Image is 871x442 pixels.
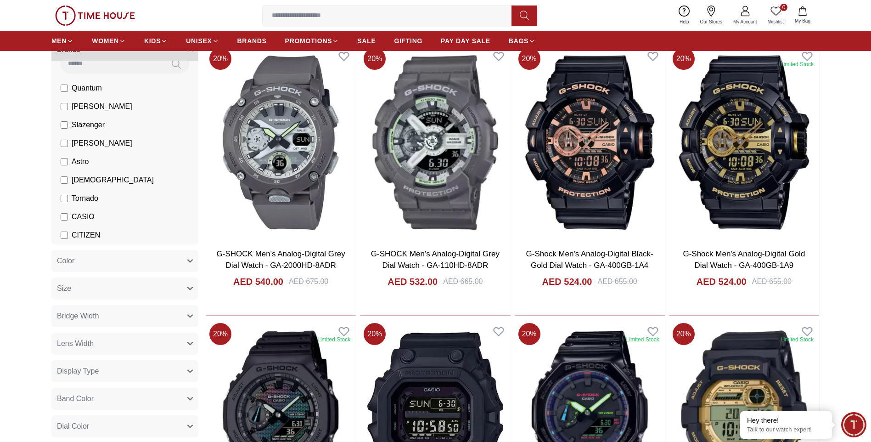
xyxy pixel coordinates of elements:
[237,33,267,49] a: BRANDS
[289,276,328,287] div: AED 675.00
[526,249,653,270] a: G-Shock Men's Analog-Digital Black-Gold Dial Watch - GA-400GB-1A4
[55,6,135,26] img: ...
[518,323,540,345] span: 20 %
[92,33,126,49] a: WOMEN
[72,230,100,241] span: CITIZEN
[441,33,490,49] a: PAY DAY SALE
[51,250,198,272] button: Color
[781,336,814,343] div: Limited Stock
[72,175,154,186] span: [DEMOGRAPHIC_DATA]
[186,36,212,45] span: UNISEX
[92,36,119,45] span: WOMEN
[72,119,105,130] span: Slazenger
[441,36,490,45] span: PAY DAY SALE
[72,156,89,167] span: Astro
[57,311,99,322] span: Bridge Width
[697,18,726,25] span: Our Stores
[237,36,267,45] span: BRANDS
[57,283,71,294] span: Size
[61,85,68,92] input: Quantum
[186,33,219,49] a: UNISEX
[697,275,747,288] h4: AED 524.00
[285,33,339,49] a: PROMOTIONS
[209,48,231,70] span: 20 %
[51,388,198,410] button: Band Color
[57,421,89,432] span: Dial Color
[51,278,198,300] button: Size
[72,83,102,94] span: Quantum
[61,195,68,202] input: Tornado
[364,48,386,70] span: 20 %
[206,44,356,241] img: G-SHOCK Men's Analog-Digital Grey Dial Watch - GA-2000HD-8ADR
[209,323,231,345] span: 20 %
[72,193,98,204] span: Tornado
[357,33,376,49] a: SALE
[518,48,540,70] span: 20 %
[364,323,386,345] span: 20 %
[317,336,350,343] div: Limited Stock
[509,36,528,45] span: BAGS
[509,33,535,49] a: BAGS
[61,140,68,147] input: [PERSON_NAME]
[791,17,814,24] span: My Bag
[357,36,376,45] span: SALE
[388,275,438,288] h4: AED 532.00
[747,416,825,425] div: Hey there!
[747,426,825,434] p: Talk to our watch expert!
[752,276,792,287] div: AED 655.00
[51,360,198,382] button: Display Type
[61,158,68,165] input: Astro
[626,336,659,343] div: Limited Stock
[57,338,94,349] span: Lens Width
[394,33,422,49] a: GIFTING
[673,48,695,70] span: 20 %
[683,249,805,270] a: G-Shock Men's Analog-Digital Gold Dial Watch - GA-400GB-1A9
[780,4,787,11] span: 0
[57,393,94,404] span: Band Color
[61,213,68,221] input: CASIO
[542,275,592,288] h4: AED 524.00
[61,176,68,184] input: [DEMOGRAPHIC_DATA]
[285,36,332,45] span: PROMOTIONS
[57,366,99,377] span: Display Type
[61,232,68,239] input: CITIZEN
[51,33,73,49] a: MEN
[763,4,789,27] a: 0Wishlist
[764,18,787,25] span: Wishlist
[730,18,761,25] span: My Account
[72,101,132,112] span: [PERSON_NAME]
[371,249,500,270] a: G-SHOCK Men's Analog-Digital Grey Dial Watch - GA-110HD-8ADR
[673,323,695,345] span: 20 %
[144,33,168,49] a: KIDS
[61,121,68,129] input: Slazenger
[217,249,345,270] a: G-SHOCK Men's Analog-Digital Grey Dial Watch - GA-2000HD-8ADR
[669,44,819,241] img: G-Shock Men's Analog-Digital Gold Dial Watch - GA-400GB-1A9
[597,276,637,287] div: AED 655.00
[72,211,95,222] span: CASIO
[443,276,483,287] div: AED 665.00
[51,305,198,327] button: Bridge Width
[515,44,665,241] img: G-Shock Men's Analog-Digital Black-Gold Dial Watch - GA-400GB-1A4
[695,4,728,27] a: Our Stores
[61,103,68,110] input: [PERSON_NAME]
[674,4,695,27] a: Help
[144,36,161,45] span: KIDS
[781,61,814,68] div: Limited Stock
[841,412,866,437] div: Chat Widget
[676,18,693,25] span: Help
[360,44,510,241] img: G-SHOCK Men's Analog-Digital Grey Dial Watch - GA-110HD-8ADR
[51,333,198,355] button: Lens Width
[789,5,816,26] button: My Bag
[51,415,198,437] button: Dial Color
[233,275,283,288] h4: AED 540.00
[394,36,422,45] span: GIFTING
[51,36,67,45] span: MEN
[57,255,74,266] span: Color
[72,138,132,149] span: [PERSON_NAME]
